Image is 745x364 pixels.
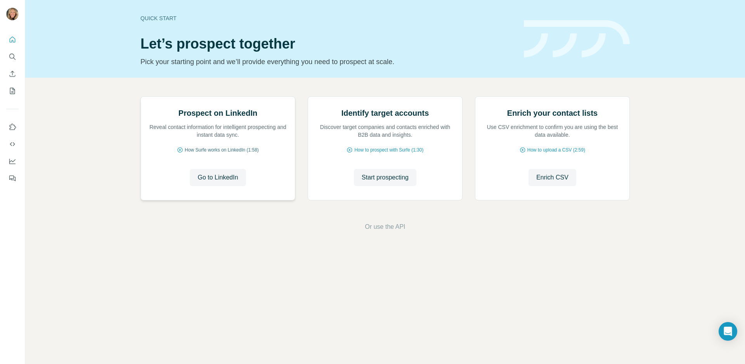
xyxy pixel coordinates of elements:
span: How to upload a CSV (2:59) [527,146,585,153]
button: Enrich CSV [6,67,19,81]
button: Dashboard [6,154,19,168]
button: Go to LinkedIn [190,169,246,186]
h1: Let’s prospect together [140,36,515,52]
p: Discover target companies and contacts enriched with B2B data and insights. [316,123,454,139]
span: Start prospecting [362,173,409,182]
h2: Prospect on LinkedIn [178,108,257,118]
button: Enrich CSV [528,169,576,186]
span: How to prospect with Surfe (1:30) [354,146,423,153]
h2: Identify target accounts [341,108,429,118]
div: Open Intercom Messenger [719,322,737,341]
span: Enrich CSV [536,173,568,182]
button: Or use the API [365,222,405,232]
button: Use Surfe API [6,137,19,151]
p: Reveal contact information for intelligent prospecting and instant data sync. [149,123,287,139]
p: Use CSV enrichment to confirm you are using the best data available. [483,123,622,139]
span: How Surfe works on LinkedIn (1:58) [185,146,259,153]
button: My lists [6,84,19,98]
button: Use Surfe on LinkedIn [6,120,19,134]
button: Feedback [6,171,19,185]
div: Quick start [140,14,515,22]
span: Go to LinkedIn [198,173,238,182]
button: Search [6,50,19,64]
img: banner [524,20,630,58]
button: Quick start [6,33,19,47]
h2: Enrich your contact lists [507,108,598,118]
img: Avatar [6,8,19,20]
p: Pick your starting point and we’ll provide everything you need to prospect at scale. [140,56,515,67]
button: Start prospecting [354,169,416,186]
